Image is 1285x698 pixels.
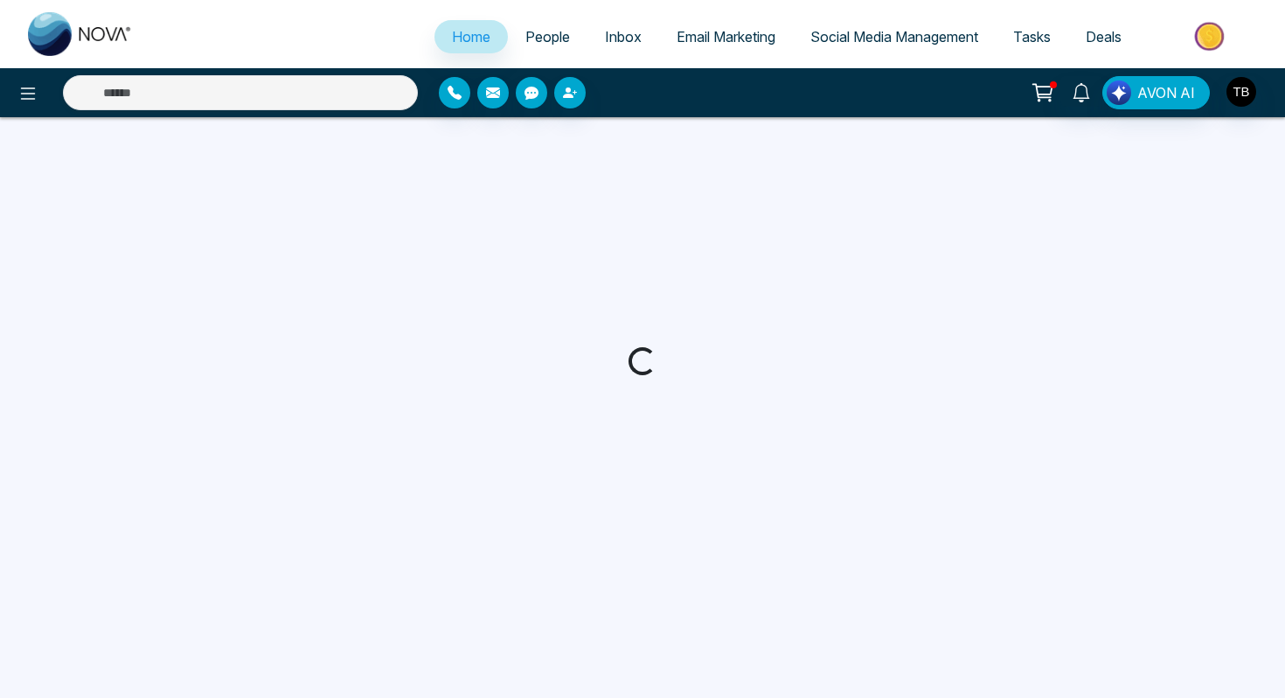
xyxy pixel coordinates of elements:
a: Tasks [996,20,1068,53]
span: Email Marketing [677,28,775,45]
span: Home [452,28,490,45]
img: User Avatar [1226,77,1256,107]
span: Tasks [1013,28,1051,45]
span: Deals [1086,28,1122,45]
button: AVON AI [1102,76,1210,109]
span: People [525,28,570,45]
a: Inbox [587,20,659,53]
img: Lead Flow [1107,80,1131,105]
a: Email Marketing [659,20,793,53]
span: Inbox [605,28,642,45]
a: Deals [1068,20,1139,53]
span: Social Media Management [810,28,978,45]
img: Nova CRM Logo [28,12,133,56]
a: Social Media Management [793,20,996,53]
a: Home [434,20,508,53]
a: People [508,20,587,53]
span: AVON AI [1137,82,1195,103]
img: Market-place.gif [1148,17,1275,56]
